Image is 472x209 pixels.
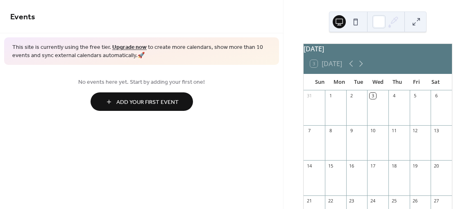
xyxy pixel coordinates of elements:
[433,163,439,169] div: 20
[433,128,439,134] div: 13
[10,92,273,111] a: Add Your First Event
[368,74,388,90] div: Wed
[10,78,273,87] span: No events here yet. Start by adding your first one!
[10,9,35,25] span: Events
[116,98,179,107] span: Add Your First Event
[407,74,426,90] div: Fri
[329,74,349,90] div: Mon
[306,93,312,99] div: 31
[391,163,397,169] div: 18
[306,163,312,169] div: 14
[306,198,312,204] div: 21
[370,163,376,169] div: 17
[370,128,376,134] div: 10
[349,93,355,99] div: 2
[433,198,439,204] div: 27
[327,198,334,204] div: 22
[433,93,439,99] div: 6
[412,128,418,134] div: 12
[349,74,368,90] div: Tue
[112,42,147,53] a: Upgrade now
[388,74,407,90] div: Thu
[391,128,397,134] div: 11
[391,93,397,99] div: 4
[349,198,355,204] div: 23
[304,44,452,54] div: [DATE]
[12,44,271,60] span: This site is currently using the free tier. to create more calendars, show more than 10 events an...
[91,92,193,111] button: Add Your First Event
[412,163,418,169] div: 19
[349,128,355,134] div: 9
[306,128,312,134] div: 7
[349,163,355,169] div: 16
[370,198,376,204] div: 24
[310,74,329,90] div: Sun
[327,128,334,134] div: 8
[412,93,418,99] div: 5
[412,198,418,204] div: 26
[370,93,376,99] div: 3
[426,74,445,90] div: Sat
[327,163,334,169] div: 15
[391,198,397,204] div: 25
[327,93,334,99] div: 1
